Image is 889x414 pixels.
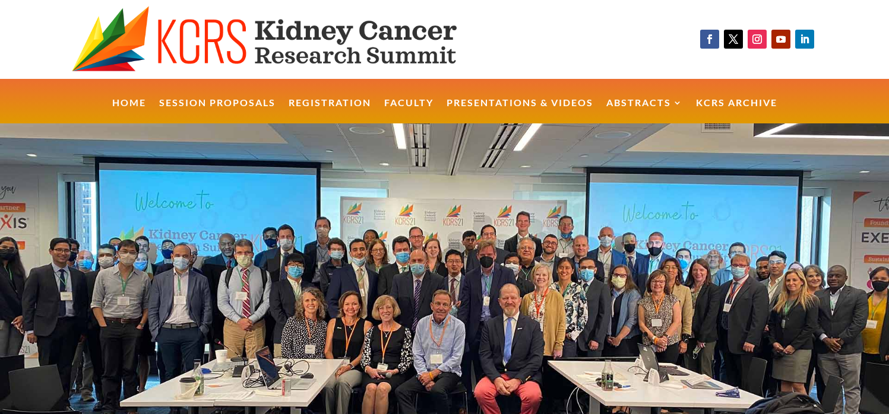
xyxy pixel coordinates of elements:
a: Follow on Facebook [700,30,719,49]
a: Abstracts [606,98,683,124]
a: Session Proposals [159,98,276,124]
a: Home [112,98,146,124]
a: Follow on Instagram [748,30,767,49]
a: Follow on X [724,30,743,49]
a: Presentations & Videos [447,98,593,124]
a: Follow on Youtube [771,30,790,49]
a: Registration [289,98,371,124]
a: Faculty [384,98,434,124]
img: KCRS generic logo wide [72,6,504,73]
a: KCRS Archive [696,98,777,124]
a: Follow on LinkedIn [795,30,814,49]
